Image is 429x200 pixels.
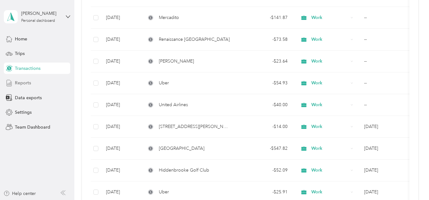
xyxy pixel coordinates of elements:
[311,123,348,130] span: Work
[359,51,422,72] td: --
[241,167,288,174] div: - $52.09
[359,138,422,160] td: September 2025
[241,189,288,196] div: - $25.91
[241,80,288,87] div: - $54.93
[15,36,27,42] span: Home
[159,189,169,196] span: Uber
[21,19,55,23] div: Personal dashboard
[159,36,230,43] span: Renaissance [GEOGRAPHIC_DATA]
[159,123,231,130] span: [STREET_ADDRESS][PERSON_NAME]
[359,72,422,94] td: --
[311,145,348,152] span: Work
[311,167,348,174] span: Work
[159,145,204,152] span: [GEOGRAPHIC_DATA]
[101,138,141,160] td: [DATE]
[101,160,141,181] td: [DATE]
[359,29,422,51] td: --
[15,94,42,101] span: Data exports
[159,14,179,21] span: Mercadito
[3,190,36,197] button: Help center
[311,101,348,108] span: Work
[101,72,141,94] td: [DATE]
[159,58,194,65] span: [PERSON_NAME]
[311,80,348,87] span: Work
[21,10,61,17] div: [PERSON_NAME]
[241,36,288,43] div: - $73.58
[101,116,141,138] td: [DATE]
[15,80,31,86] span: Reports
[311,189,348,196] span: Work
[159,80,169,87] span: Uber
[241,14,288,21] div: - $141.87
[394,165,429,200] iframe: Everlance-gr Chat Button Frame
[359,7,422,29] td: --
[241,145,288,152] div: - $547.82
[311,58,348,65] span: Work
[311,14,348,21] span: Work
[159,167,209,174] span: Hiddenbrooke Golf Club
[101,51,141,72] td: [DATE]
[241,101,288,108] div: - $40.00
[359,160,422,181] td: September 2025
[241,58,288,65] div: - $23.64
[101,94,141,116] td: [DATE]
[15,65,40,72] span: Transactions
[359,116,422,138] td: September 2025
[15,109,32,116] span: Settings
[241,123,288,130] div: - $14.00
[101,7,141,29] td: [DATE]
[101,29,141,51] td: [DATE]
[359,94,422,116] td: --
[15,124,50,130] span: Team Dashboard
[311,36,348,43] span: Work
[15,50,25,57] span: Trips
[159,101,188,108] span: United Airlines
